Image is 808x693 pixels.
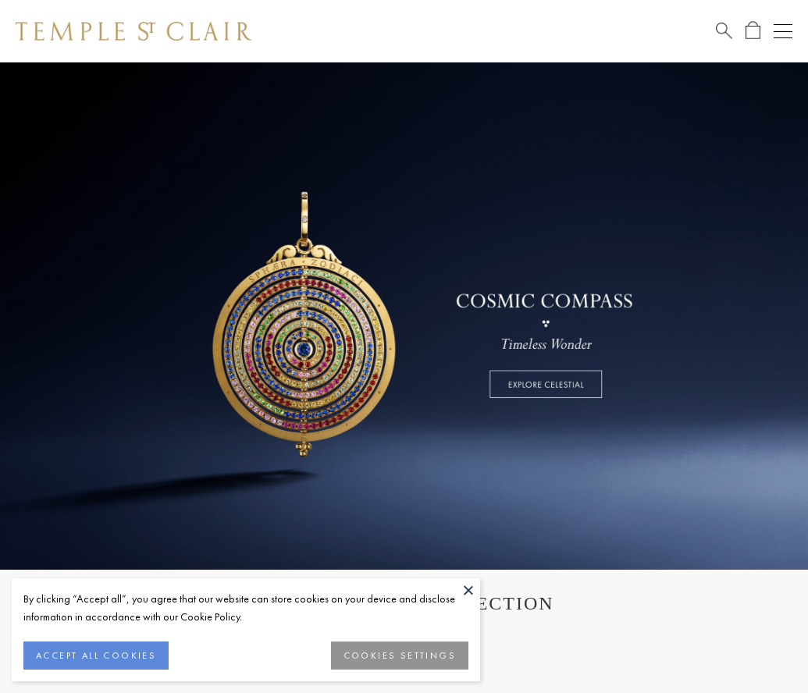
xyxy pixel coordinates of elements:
button: COOKIES SETTINGS [331,641,468,670]
a: Search [716,21,732,41]
div: By clicking “Accept all”, you agree that our website can store cookies on your device and disclos... [23,590,468,626]
img: Temple St. Clair [16,22,251,41]
button: Open navigation [774,22,792,41]
button: ACCEPT ALL COOKIES [23,641,169,670]
a: Open Shopping Bag [746,21,760,41]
